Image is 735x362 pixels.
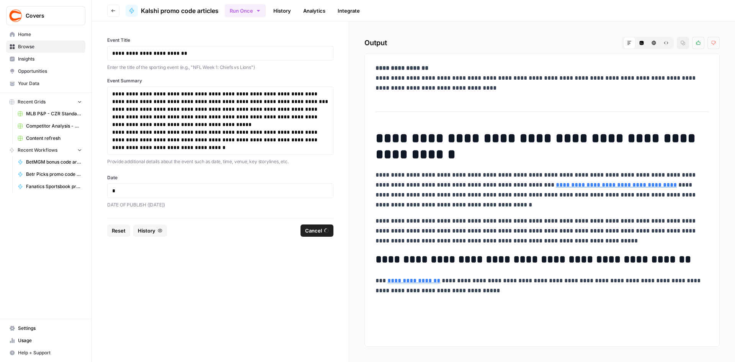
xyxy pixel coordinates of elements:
[14,120,85,132] a: Competitor Analysis - URL Specific Grid
[107,77,333,84] label: Event Summary
[18,325,82,332] span: Settings
[14,180,85,193] a: Fanatics Sportsbook promo articles
[6,144,85,156] button: Recent Workflows
[305,227,322,234] span: Cancel
[301,224,333,237] button: Cancel
[107,158,333,165] p: Provide additional details about the event such as date, time, venue, key storylines, etc.
[126,5,219,17] a: Kalshi promo code articles
[18,98,46,105] span: Recent Grids
[6,6,85,25] button: Workspace: Covers
[6,41,85,53] a: Browse
[138,227,155,234] span: History
[26,135,82,142] span: Content refresh
[107,37,333,44] label: Event Title
[14,168,85,180] a: Betr Picks promo code articles
[18,349,82,356] span: Help + Support
[26,110,82,117] span: MLB P&P - CZR Standard (Production) Grid
[133,224,167,237] button: History
[9,9,23,23] img: Covers Logo
[14,156,85,168] a: BetMGM bonus code articles
[141,6,219,15] span: Kalshi promo code articles
[269,5,296,17] a: History
[18,56,82,62] span: Insights
[18,43,82,50] span: Browse
[26,171,82,178] span: Betr Picks promo code articles
[107,224,130,237] button: Reset
[6,77,85,90] a: Your Data
[18,68,82,75] span: Opportunities
[107,64,333,71] p: Enter the title of the sporting event (e.g., "NFL Week 1: Chiefs vs Lions")
[26,159,82,165] span: BetMGM bonus code articles
[6,28,85,41] a: Home
[6,334,85,347] a: Usage
[18,80,82,87] span: Your Data
[18,147,57,154] span: Recent Workflows
[18,337,82,344] span: Usage
[26,12,72,20] span: Covers
[14,132,85,144] a: Content refresh
[299,5,330,17] a: Analytics
[6,347,85,359] button: Help + Support
[364,37,720,49] h2: Output
[6,96,85,108] button: Recent Grids
[225,4,266,17] button: Run Once
[112,227,126,234] span: Reset
[6,65,85,77] a: Opportunities
[14,108,85,120] a: MLB P&P - CZR Standard (Production) Grid
[26,123,82,129] span: Competitor Analysis - URL Specific Grid
[107,174,333,181] label: Date
[107,201,333,209] p: DATE OF PUBLISH ([DATE])
[18,31,82,38] span: Home
[333,5,364,17] a: Integrate
[6,53,85,65] a: Insights
[6,322,85,334] a: Settings
[26,183,82,190] span: Fanatics Sportsbook promo articles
